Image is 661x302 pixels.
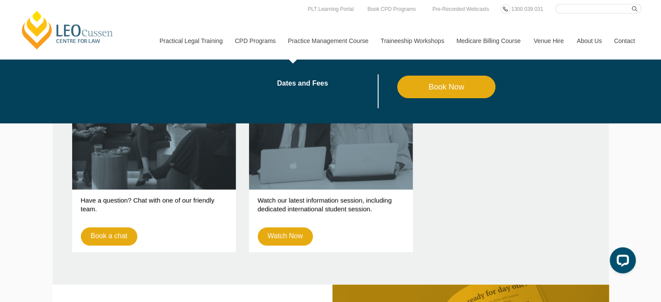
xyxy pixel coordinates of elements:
a: Traineeship Workshops [374,22,450,60]
a: Dates and Fees [277,80,397,87]
a: Practice Management Course [282,22,374,60]
a: Practical Legal Training [153,22,229,60]
a: PLT Learning Portal [306,4,356,14]
a: 1300 039 031 [509,4,545,14]
a: Book a chat [81,227,138,246]
a: Watch Now [258,227,313,246]
iframe: LiveChat chat widget [603,244,639,280]
a: Venue Hire [527,22,570,60]
a: Medicare Billing Course [450,22,527,60]
p: Watch our latest information session, including dedicated international student session. [258,196,404,220]
a: Pre-Recorded Webcasts [430,4,492,14]
a: Book Now [397,76,496,98]
span: 1300 039 031 [511,6,543,12]
a: About Us [570,22,608,60]
a: [PERSON_NAME] Centre for Law [20,10,116,50]
a: CPD Programs [228,22,281,60]
p: Have a question? Chat with one of our friendly team. [81,196,227,220]
a: Contact [608,22,641,60]
a: Book CPD Programs [365,4,418,14]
